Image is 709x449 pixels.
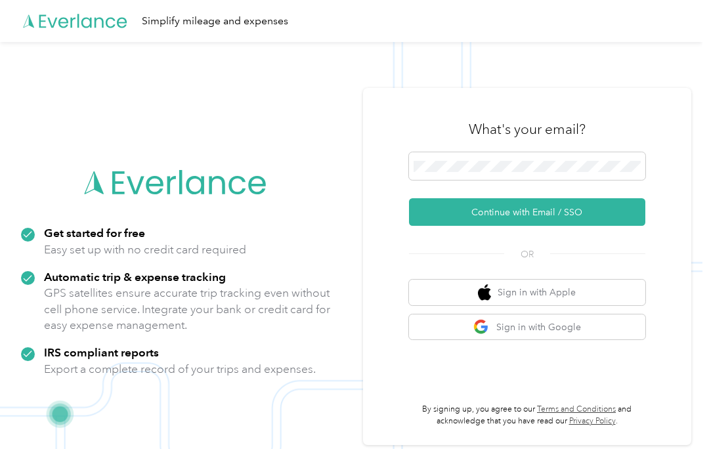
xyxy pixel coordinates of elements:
[44,285,331,333] p: GPS satellites ensure accurate trip tracking even without cell phone service. Integrate your bank...
[44,270,226,284] strong: Automatic trip & expense tracking
[504,247,550,261] span: OR
[44,345,159,359] strong: IRS compliant reports
[569,416,616,426] a: Privacy Policy
[44,361,316,377] p: Export a complete record of your trips and expenses.
[409,280,645,305] button: apple logoSign in with Apple
[473,319,490,335] img: google logo
[142,13,288,30] div: Simplify mileage and expenses
[44,242,246,258] p: Easy set up with no credit card required
[409,314,645,340] button: google logoSign in with Google
[478,284,491,301] img: apple logo
[409,404,645,427] p: By signing up, you agree to our and acknowledge that you have read our .
[44,226,145,240] strong: Get started for free
[409,198,645,226] button: Continue with Email / SSO
[537,404,616,414] a: Terms and Conditions
[469,120,586,139] h3: What's your email?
